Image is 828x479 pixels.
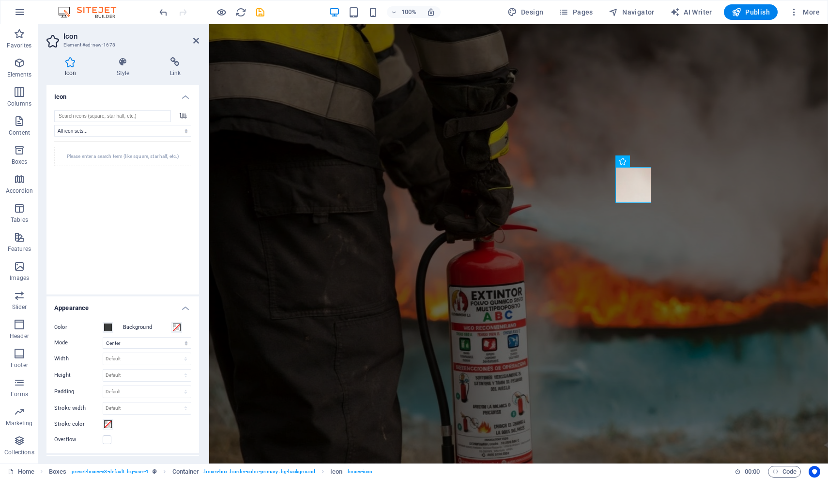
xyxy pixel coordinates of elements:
[609,7,655,17] span: Navigator
[724,4,778,20] button: Publish
[172,466,199,478] span: Click to select. Double-click to edit
[732,7,770,17] span: Publish
[215,6,227,18] button: Click here to leave preview mode and continue editing
[54,337,103,349] label: Mode
[7,71,32,78] p: Elements
[768,466,801,478] button: Code
[772,466,797,478] span: Code
[152,57,199,77] h4: Link
[555,4,597,20] button: Pages
[504,4,548,20] button: Design
[54,389,103,394] label: Padding
[7,100,31,108] p: Columns
[157,6,169,18] button: undo
[54,147,191,166] div: Please enter a search term (like square, star half, etc.)
[666,4,716,20] button: AI Writer
[427,8,435,16] i: On resize automatically adjust zoom level to fit chosen device.
[54,372,103,378] label: Height
[8,466,34,478] a: Click to cancel selection. Double-click to open Pages
[751,468,753,475] span: :
[11,216,28,224] p: Tables
[330,466,342,478] span: Click to select. Double-click to edit
[745,466,760,478] span: 00 00
[98,57,152,77] h4: Style
[254,6,266,18] button: save
[158,7,169,18] i: Undo: Edit headline (Ctrl+Z)
[401,6,417,18] h6: 100%
[6,419,32,427] p: Marketing
[507,7,544,17] span: Design
[54,418,103,430] label: Stroke color
[12,158,28,166] p: Boxes
[54,405,103,411] label: Stroke width
[605,4,659,20] button: Navigator
[559,7,593,17] span: Pages
[54,322,103,333] label: Color
[9,129,30,137] p: Content
[63,41,180,49] h3: Element #ed-new-1678
[54,110,171,122] input: Search icons (square, star half, etc.)
[785,4,824,20] button: More
[63,32,199,41] h2: Icon
[46,296,199,314] h4: Appearance
[49,466,66,478] span: Click to select. Double-click to edit
[11,390,28,398] p: Forms
[54,356,103,361] label: Width
[346,466,372,478] span: . boxes-icon
[123,322,171,333] label: Background
[56,6,128,18] img: Editor Logo
[6,187,33,195] p: Accordion
[176,110,191,122] div: Cart Flatbed Boxes (FontAwesome Duotone)
[49,466,373,478] nav: breadcrumb
[789,7,820,17] span: More
[10,332,29,340] p: Header
[670,7,712,17] span: AI Writer
[387,6,421,18] button: 100%
[153,469,157,474] i: This element is a customizable preset
[54,434,103,446] label: Overflow
[8,245,31,253] p: Features
[11,361,28,369] p: Footer
[235,6,246,18] button: reload
[255,7,266,18] i: Save (Ctrl+S)
[735,466,760,478] h6: Session time
[809,466,820,478] button: Usercentrics
[12,303,27,311] p: Slider
[235,7,246,18] i: Reload page
[46,85,199,103] h4: Icon
[10,274,30,282] p: Images
[46,57,98,77] h4: Icon
[203,466,315,478] span: . boxes-box .border-color-primary .bg-background
[4,448,34,456] p: Collections
[70,466,149,478] span: . preset-boxes-v3-default .bg-user-1
[46,455,199,473] h4: Alignment
[7,42,31,49] p: Favorites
